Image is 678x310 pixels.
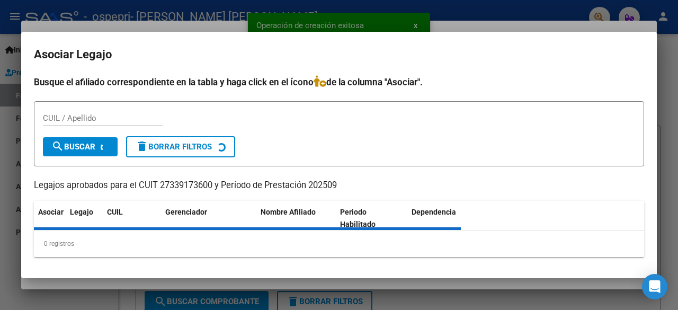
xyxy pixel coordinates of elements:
span: Dependencia [412,208,456,216]
span: Nombre Afiliado [261,208,316,216]
datatable-header-cell: Dependencia [407,201,487,236]
mat-icon: delete [136,140,148,153]
span: Buscar [51,142,95,152]
h2: Asociar Legajo [34,45,644,65]
span: CUIL [107,208,123,216]
button: Buscar [43,137,118,156]
h4: Busque el afiliado correspondiente en la tabla y haga click en el ícono de la columna "Asociar". [34,75,644,89]
button: Borrar Filtros [126,136,235,157]
span: Periodo Habilitado [340,208,376,228]
span: Gerenciador [165,208,207,216]
datatable-header-cell: CUIL [103,201,161,236]
datatable-header-cell: Legajo [66,201,103,236]
datatable-header-cell: Periodo Habilitado [336,201,407,236]
mat-icon: search [51,140,64,153]
div: 0 registros [34,231,644,257]
span: Legajo [70,208,93,216]
span: Asociar [38,208,64,216]
datatable-header-cell: Gerenciador [161,201,256,236]
datatable-header-cell: Asociar [34,201,66,236]
div: Open Intercom Messenger [642,274,667,299]
span: Borrar Filtros [136,142,212,152]
datatable-header-cell: Nombre Afiliado [256,201,336,236]
p: Legajos aprobados para el CUIT 27339173600 y Período de Prestación 202509 [34,179,644,192]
